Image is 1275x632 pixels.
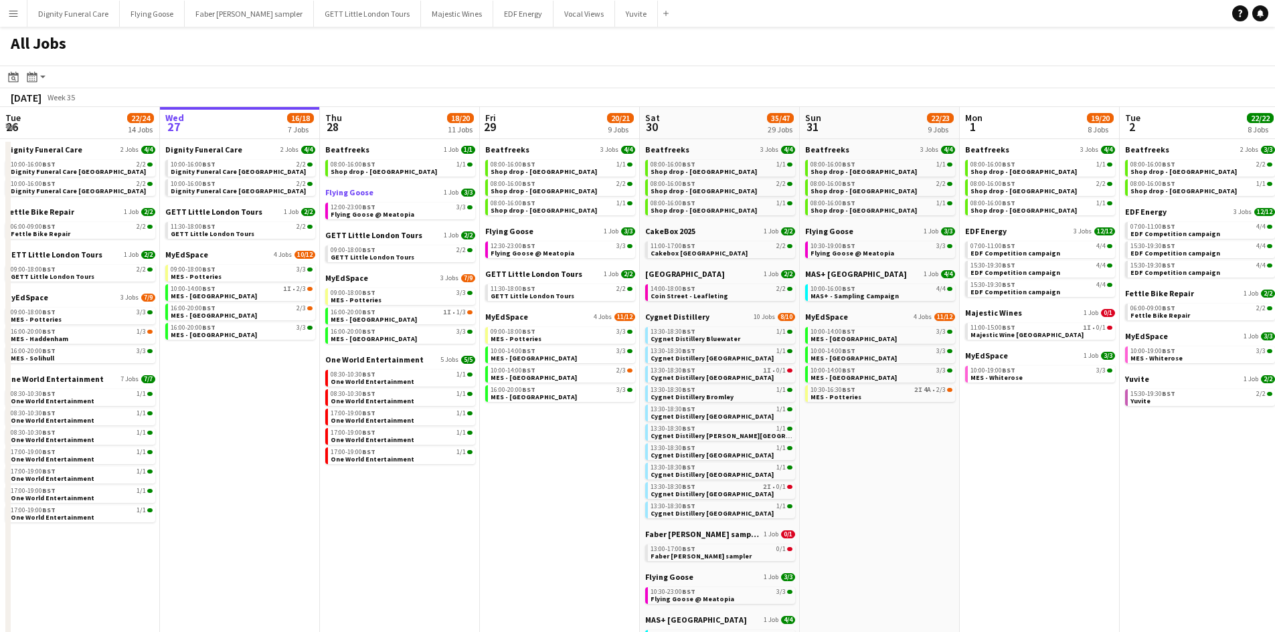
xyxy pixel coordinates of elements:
span: 2/2 [1256,161,1266,168]
a: 10:00-16:00BST2/2Dignity Funeral Care [GEOGRAPHIC_DATA] [11,160,153,175]
span: BST [42,160,56,169]
button: Faber [PERSON_NAME] sampler [185,1,314,27]
span: BST [842,241,855,250]
span: BST [1002,261,1015,270]
span: 1/1 [616,161,626,168]
span: 2/2 [1096,181,1106,187]
span: 7/9 [461,274,475,282]
span: 2/2 [141,251,155,259]
span: BST [1002,280,1015,289]
a: Dignity Funeral Care2 Jobs4/4 [165,144,315,154]
span: 15:30-19:30 [1130,243,1175,249]
span: BST [842,160,855,169]
a: 07:00-11:00BST4/4EDF Competition campaign [1130,222,1272,237]
span: EDF Competition campaign [1130,268,1220,277]
span: 2/2 [461,231,475,239]
span: Coin Street [645,269,725,279]
span: Dignity Funeral Care [5,144,82,154]
span: 08:00-16:00 [491,161,535,168]
a: GETT Little London Tours1 Job2/2 [5,249,155,259]
span: BST [1002,241,1015,250]
span: 3 Jobs [1074,227,1092,235]
span: MES - Potteries [171,272,222,281]
span: Flying Goose @ Meatopia [491,249,574,257]
a: 09:00-18:00BST2/2GETT Little London Tours [11,265,153,280]
span: BST [202,160,216,169]
span: 15:30-19:30 [970,262,1015,269]
span: GETT Little London Tours [171,229,254,238]
a: 10:00-16:00BST2/2Dignity Funeral Care [GEOGRAPHIC_DATA] [11,179,153,195]
span: 2/2 [296,223,306,230]
a: 12:30-23:00BST3/3Flying Goose @ Meatopia [491,241,632,257]
a: 14:00-18:00BST2/2Coin Street - Leafleting [651,284,792,300]
span: Shop drop - Newcastle Upon Tyne [651,206,757,215]
span: 11:00-17:00 [651,243,695,249]
a: 08:00-16:00BST1/1Shop drop - [GEOGRAPHIC_DATA] [651,160,792,175]
a: 08:00-16:00BST2/2Shop drop - [GEOGRAPHIC_DATA] [1130,160,1272,175]
span: Cakebox Surrey [651,249,748,257]
span: 08:00-16:00 [970,181,1015,187]
a: Flying Goose1 Job3/3 [805,226,955,236]
a: 07:00-11:00BST4/4EDF Competition campaign [970,241,1112,257]
a: GETT Little London Tours1 Job2/2 [485,269,635,279]
span: 4/4 [941,146,955,154]
span: Shop drop - Bradford [811,167,917,176]
span: 1/1 [616,200,626,207]
span: BST [42,179,56,188]
span: BST [682,160,695,169]
div: GETT Little London Tours1 Job2/209:00-18:00BST2/2GETT Little London Tours [5,249,155,292]
span: 10:00-16:00 [171,161,216,168]
span: BST [362,245,375,254]
span: BST [42,222,56,231]
span: Shop drop - Bradford [651,167,757,176]
span: 4/4 [1256,223,1266,230]
span: 2/2 [296,161,306,168]
span: BST [1162,160,1175,169]
a: 08:00-16:00BST1/1Shop drop - [GEOGRAPHIC_DATA] [811,199,952,214]
span: 2 Jobs [1240,146,1258,154]
span: 08:00-16:00 [331,161,375,168]
span: MAS+ UK [805,269,907,279]
span: Fettle Bike Repair [11,229,70,238]
span: Beatfreeks [965,144,1009,154]
button: Dignity Funeral Care [27,1,120,27]
a: 11:00-17:00BST2/2Cakebox [GEOGRAPHIC_DATA] [651,241,792,257]
span: 10:00-16:00 [171,181,216,187]
a: Flying Goose1 Job3/3 [325,187,475,197]
span: 2/2 [776,243,786,249]
div: MyEdSpace4 Jobs10/1209:00-18:00BST3/3MES - Potteries10:00-14:00BST1I•2/3MES - [GEOGRAPHIC_DATA]16... [165,249,315,342]
button: Flying Goose [120,1,185,27]
a: 08:00-16:00BST1/1Shop drop - [GEOGRAPHIC_DATA] [491,160,632,175]
button: GETT Little London Tours [314,1,421,27]
span: Dignity Funeral Care Southampton [11,187,146,195]
div: Beatfreeks3 Jobs4/408:00-16:00BST1/1Shop drop - [GEOGRAPHIC_DATA]08:00-16:00BST2/2Shop drop - [GE... [965,144,1115,226]
a: 08:00-16:00BST1/1Shop drop - [GEOGRAPHIC_DATA] [331,160,473,175]
a: 10:00-16:00BST4/4MAS+ - Sampling Campaign [811,284,952,300]
a: 08:00-16:00BST2/2Shop drop - [GEOGRAPHIC_DATA] [970,179,1112,195]
a: 08:00-16:00BST1/1Shop drop - [GEOGRAPHIC_DATA] [970,199,1112,214]
span: 1 Job [924,227,938,235]
span: 1 Job [284,208,299,216]
div: Beatfreeks2 Jobs3/308:00-16:00BST2/2Shop drop - [GEOGRAPHIC_DATA]08:00-16:00BST1/1Shop drop - [GE... [1125,144,1275,207]
span: 10:00-16:00 [11,161,56,168]
span: BST [202,179,216,188]
div: GETT Little London Tours1 Job2/211:30-18:00BST2/2GETT Little London Tours [165,207,315,249]
span: 3 Jobs [920,146,938,154]
a: Beatfreeks3 Jobs4/4 [645,144,795,154]
span: Beatfreeks [645,144,689,154]
button: Vocal Views [554,1,615,27]
span: 1/1 [1096,200,1106,207]
a: Beatfreeks1 Job1/1 [325,144,475,154]
span: BST [682,241,695,250]
span: 1/1 [1256,181,1266,187]
span: BST [1002,160,1015,169]
span: EDF Energy [1125,207,1167,217]
span: 09:00-18:00 [171,266,216,273]
span: Shop drop - Newcastle Upon Tyne [811,206,917,215]
a: 08:00-16:00BST1/1Shop drop - [GEOGRAPHIC_DATA] [1130,179,1272,195]
a: CakeBox 20251 Job2/2 [645,226,795,236]
span: 1/1 [776,200,786,207]
span: 1 Job [444,146,458,154]
span: 08:00-16:00 [811,181,855,187]
span: BST [682,179,695,188]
